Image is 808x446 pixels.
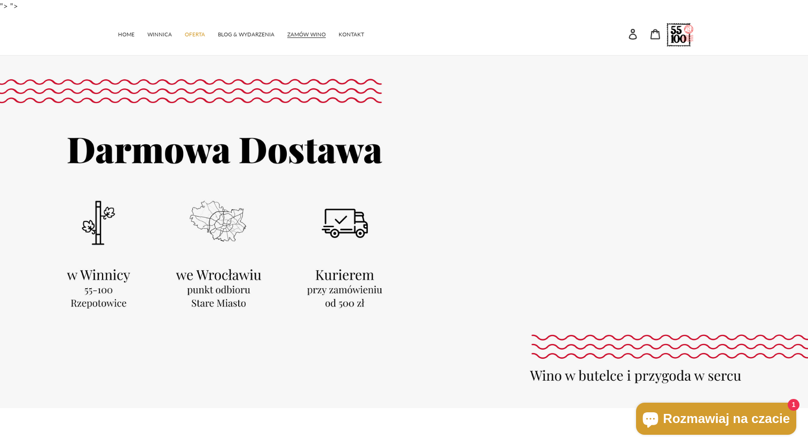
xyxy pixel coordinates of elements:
span: HOME [118,31,135,38]
a: HOME [113,26,140,41]
span: ZAMÓW WINO [287,31,326,38]
a: OFERTA [179,26,210,41]
span: WINNICA [147,31,172,38]
span: KONTAKT [339,31,364,38]
span: BLOG & WYDARZENIA [218,31,274,38]
a: KONTAKT [333,26,370,41]
a: ZAMÓW WINO [282,26,331,41]
a: BLOG & WYDARZENIA [213,26,280,41]
inbox-online-store-chat: Czat w sklepie online Shopify [633,403,799,437]
a: WINNICA [142,26,177,41]
span: OFERTA [185,31,205,38]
